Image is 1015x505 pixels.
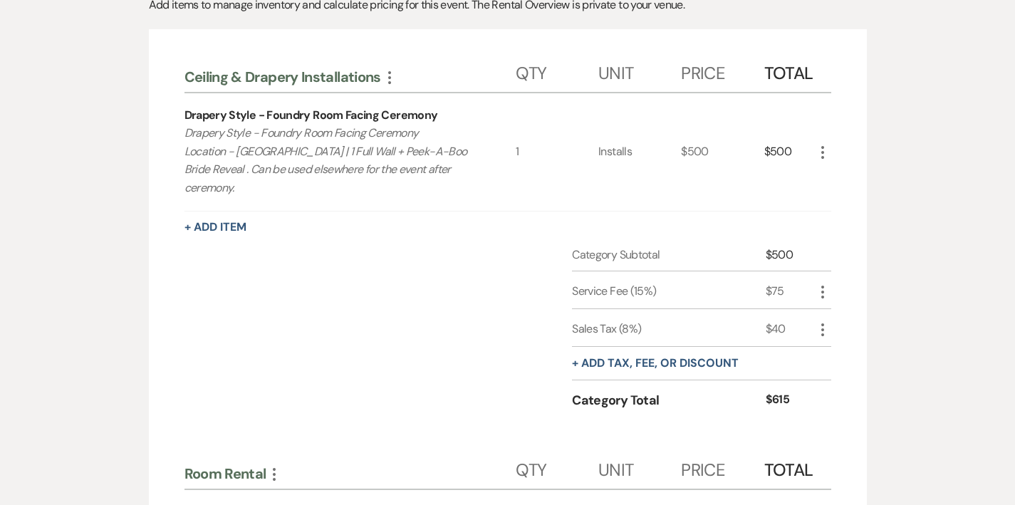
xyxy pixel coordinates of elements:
div: Drapery Style - Foundry Room Facing Ceremony [184,107,438,124]
div: $75 [766,283,814,300]
div: Unit [598,49,681,92]
div: $500 [681,93,764,210]
div: Qty [516,446,598,489]
div: Total [764,446,814,489]
div: Qty [516,49,598,92]
div: Price [681,446,764,489]
div: Installs [598,93,681,210]
div: Price [681,49,764,92]
div: $500 [766,246,814,264]
div: Unit [598,446,681,489]
div: Total [764,49,814,92]
p: Drapery Style - Foundry Room Facing Ceremony Location - [GEOGRAPHIC_DATA] | 1 Full Wall + Peek-A-... [184,124,483,197]
div: $500 [764,93,814,210]
div: $40 [766,321,814,338]
button: + Add Item [184,222,246,233]
div: Room Rental [184,464,516,483]
div: Ceiling & Drapery Installations [184,68,516,86]
div: Category Total [572,391,765,410]
button: + Add tax, fee, or discount [572,358,739,369]
div: 1 [516,93,598,210]
div: Service Fee (15%) [572,283,765,300]
div: Category Subtotal [572,246,765,264]
div: $615 [766,391,814,410]
div: Sales Tax (8%) [572,321,765,338]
